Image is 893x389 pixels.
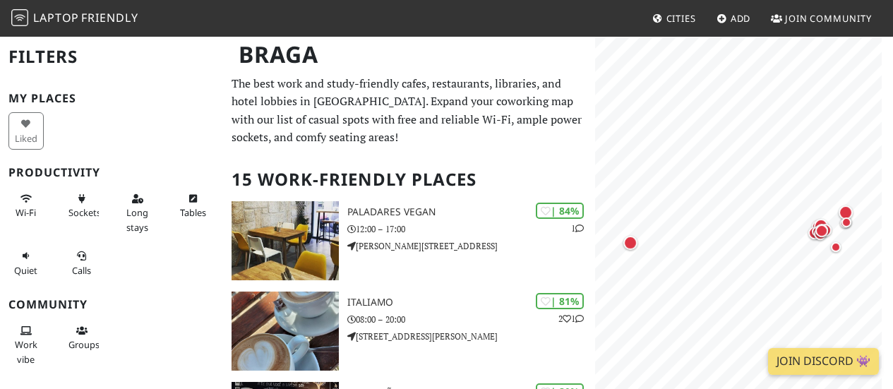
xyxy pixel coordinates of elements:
button: Tables [176,187,211,225]
a: Join Discord 👾 [768,348,879,375]
span: Long stays [126,206,148,233]
span: Video/audio calls [72,264,91,277]
h3: Italiamo [347,297,595,309]
p: The best work and study-friendly cafes, restaurants, libraries, and hotel lobbies in [GEOGRAPHIC_... [232,75,587,147]
img: Italiamo [232,292,339,371]
div: Map marker [811,225,829,243]
div: Map marker [808,223,825,240]
div: Map marker [813,222,831,240]
button: Groups [64,319,100,357]
p: [STREET_ADDRESS][PERSON_NAME] [347,330,595,343]
div: Map marker [837,215,853,232]
span: Group tables [68,338,100,351]
h3: My Places [8,92,215,105]
a: Join Community [765,6,877,31]
span: Quiet [14,264,37,277]
h2: 15 Work-Friendly Places [232,158,587,201]
h3: Paladares Vegan [347,206,595,218]
div: Map marker [809,217,827,236]
span: Friendly [81,10,138,25]
p: 1 [571,222,584,235]
span: Stable Wi-Fi [16,206,36,219]
button: Wi-Fi [8,187,44,225]
a: Add [711,6,757,31]
p: 12:00 – 17:00 [347,222,595,236]
p: 2 1 [558,312,584,325]
a: Cities [647,6,702,31]
img: Paladares Vegan [232,201,339,280]
button: Calls [64,244,100,282]
h3: Productivity [8,166,215,179]
span: Work-friendly tables [180,206,206,219]
span: Power sockets [68,206,101,219]
h1: Braga [227,35,592,74]
button: Work vibe [8,319,44,371]
div: | 81% [536,293,584,309]
div: Map marker [621,233,640,253]
span: Add [731,12,751,25]
span: Join Community [785,12,872,25]
h2: Filters [8,35,215,78]
div: Map marker [838,214,855,231]
div: Map marker [811,216,831,236]
a: Paladares Vegan | 84% 1 Paladares Vegan 12:00 – 17:00 [PERSON_NAME][STREET_ADDRESS] [223,201,595,280]
img: LaptopFriendly [11,9,28,26]
a: Italiamo | 81% 21 Italiamo 08:00 – 20:00 [STREET_ADDRESS][PERSON_NAME] [223,292,595,371]
div: Map marker [805,224,824,242]
div: Map marker [810,222,829,241]
a: LaptopFriendly LaptopFriendly [11,6,138,31]
div: Map marker [836,203,856,222]
button: Long stays [120,187,155,239]
span: Cities [666,12,696,25]
p: 08:00 – 20:00 [347,313,595,326]
span: People working [15,338,37,365]
div: Map marker [827,239,844,256]
h3: Community [8,298,215,311]
button: Sockets [64,187,100,225]
div: Map marker [813,221,831,239]
p: [PERSON_NAME][STREET_ADDRESS] [347,239,595,253]
span: Laptop [33,10,79,25]
div: | 84% [536,203,584,219]
button: Quiet [8,244,44,282]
